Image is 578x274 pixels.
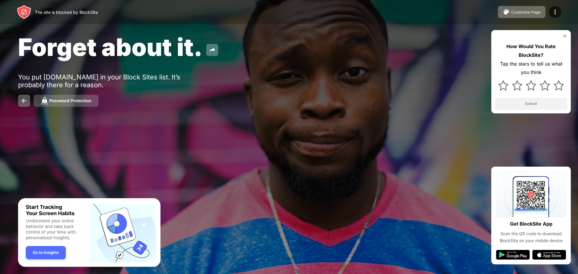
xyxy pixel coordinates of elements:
img: star.svg [554,80,564,91]
img: back.svg [20,97,28,104]
button: Customize Page [498,6,545,18]
div: The site is blocked by BlockSite [35,10,98,15]
span: Forget about it. [18,32,203,62]
div: Customize Page [511,10,541,14]
img: pallet.svg [503,8,510,16]
img: google-play.svg [496,250,530,260]
iframe: Banner [18,198,160,267]
img: star.svg [526,80,536,91]
img: password.svg [41,97,48,104]
img: star.svg [512,80,522,91]
div: Get BlockSite App [510,220,552,228]
button: Submit [495,98,567,110]
img: star.svg [540,80,550,91]
div: You put [DOMAIN_NAME] in your Block Sites list. It’s probably there for a reason. [18,73,204,89]
button: Password Protection [34,95,98,107]
div: How Would You Rate BlockSite? [495,42,567,60]
img: menu-icon.svg [552,8,559,16]
img: star.svg [498,80,508,91]
img: rate-us-close.svg [562,34,567,38]
div: Scan the QR code to download BlockSite on your mobile device [496,230,566,244]
div: Tap the stars to tell us what you think [495,60,567,77]
img: qrcode.svg [496,171,566,217]
div: Password Protection [49,98,91,103]
img: share.svg [209,46,216,54]
img: header-logo.svg [17,5,31,19]
img: app-store.svg [532,250,566,260]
